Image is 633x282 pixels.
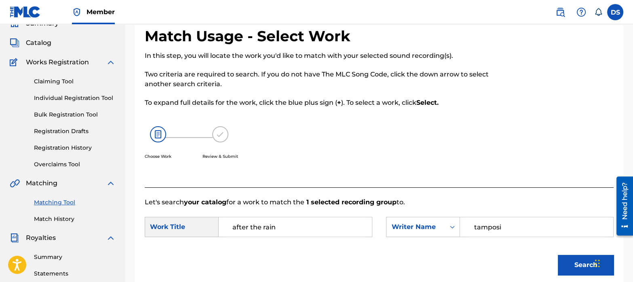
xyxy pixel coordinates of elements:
img: Matching [10,178,20,188]
img: MLC Logo [10,6,41,18]
iframe: Resource Center [610,173,633,238]
span: Matching [26,178,57,188]
a: Public Search [552,4,568,20]
span: Works Registration [26,57,89,67]
p: Let's search for a work to match the to. [145,197,614,207]
img: 173f8e8b57e69610e344.svg [212,126,228,142]
a: Registration Drafts [34,127,116,136]
span: Member [87,7,115,17]
a: Individual Registration Tool [34,94,116,102]
div: Help [573,4,589,20]
img: help [576,7,586,17]
img: Royalties [10,233,19,243]
p: Two criteria are required to search. If you do not have The MLC Song Code, click the down arrow t... [145,70,506,89]
strong: 1 selected recording group [304,198,397,206]
img: Works Registration [10,57,20,67]
a: SummarySummary [10,19,59,28]
div: User Menu [607,4,623,20]
a: Match History [34,215,116,223]
strong: your catalog [184,198,226,206]
p: Review & Submit [203,153,238,159]
div: Drag [595,251,600,276]
a: Statements [34,269,116,278]
img: expand [106,57,116,67]
a: Registration History [34,144,116,152]
button: Search [558,255,614,275]
img: Catalog [10,38,19,48]
div: Notifications [594,8,602,16]
a: Bulk Registration Tool [34,110,116,119]
iframe: Chat Widget [593,243,633,282]
img: search [555,7,565,17]
a: Matching Tool [34,198,116,207]
strong: + [337,99,341,106]
p: In this step, you will locate the work you'd like to match with your selected sound recording(s). [145,51,506,61]
p: To expand full details for the work, click the blue plus sign ( ). To select a work, click [145,98,506,108]
span: Royalties [26,233,56,243]
span: Catalog [26,38,51,48]
p: Choose Work [145,153,171,159]
img: expand [106,233,116,243]
a: Overclaims Tool [34,160,116,169]
a: Summary [34,253,116,261]
img: 26af456c4569493f7445.svg [150,126,166,142]
img: Top Rightsholder [72,7,82,17]
a: Claiming Tool [34,77,116,86]
h2: Match Usage - Select Work [145,27,354,45]
img: expand [106,178,116,188]
div: Writer Name [391,222,440,232]
strong: Select. [416,99,439,106]
a: CatalogCatalog [10,38,51,48]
